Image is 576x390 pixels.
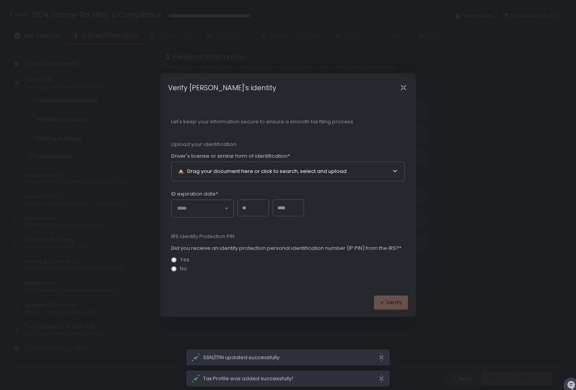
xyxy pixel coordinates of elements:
input: Search for option [177,205,224,212]
svg: close [378,374,385,383]
svg: close [378,353,385,362]
div: Search for option [172,200,233,217]
span: Yes [180,257,190,263]
span: Tax Profile was added successfully! [203,375,378,382]
span: Let's keep your information secure to ensure a smooth tax filing process. [171,118,405,125]
span: Did you receive an identity protection personal identification number (IP PIN) from the IRS?* [171,245,401,252]
span: IRS Identity Protection PIN [171,233,405,240]
h1: Verify [PERSON_NAME]'s identity [168,82,276,93]
div: Close [391,83,416,92]
span: SSN/ITIN updated successfully [203,354,378,361]
span: ID expiration date* [171,191,218,198]
input: Yes [171,257,177,262]
input: No [171,266,177,272]
span: Driver's license or similar form of identification* [171,153,290,160]
span: No [180,266,187,272]
span: Upload your identification [171,141,405,148]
